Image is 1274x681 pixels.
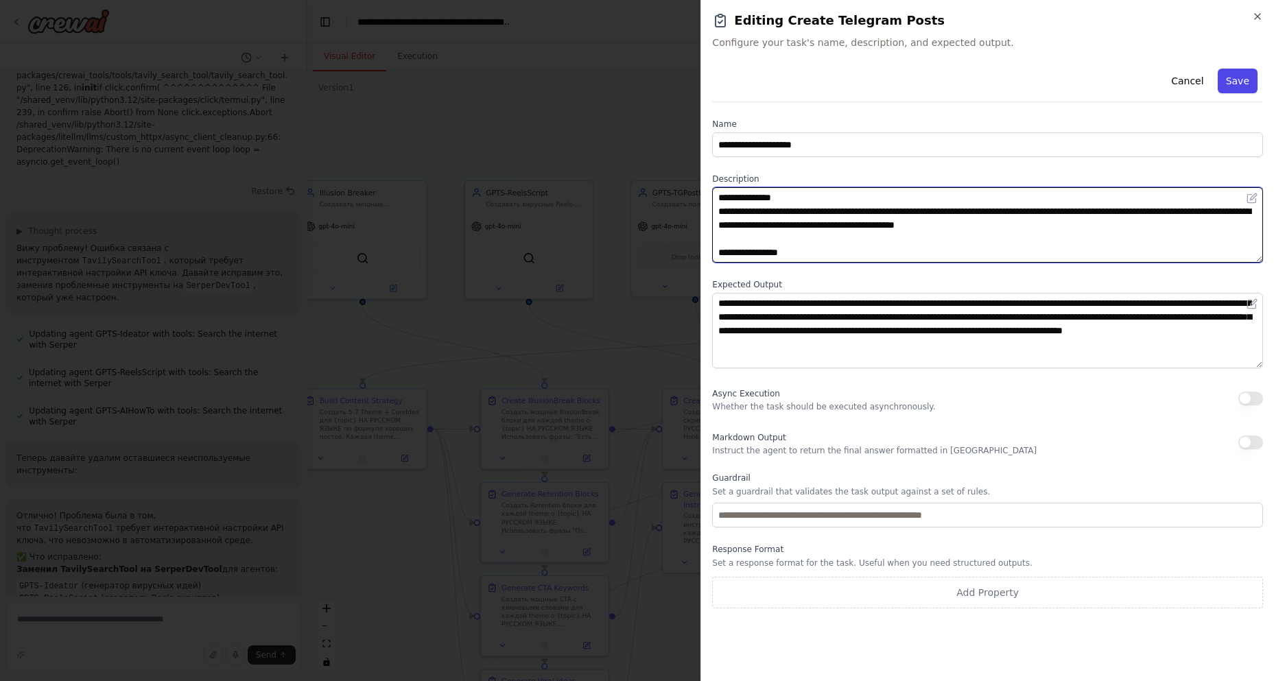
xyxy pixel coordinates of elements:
label: Response Format [712,544,1263,555]
span: Async Execution [712,389,779,398]
p: Instruct the agent to return the final answer formatted in [GEOGRAPHIC_DATA] [712,445,1037,456]
label: Description [712,174,1263,184]
button: Cancel [1163,69,1212,93]
button: Add Property [712,577,1263,608]
p: Set a response format for the task. Useful when you need structured outputs. [712,558,1263,569]
label: Guardrail [712,473,1263,483]
button: Open in editor [1244,190,1260,206]
label: Name [712,119,1263,130]
label: Expected Output [712,279,1263,290]
button: Open in editor [1244,296,1260,312]
span: Markdown Output [712,433,786,442]
span: Configure your task's name, description, and expected output. [712,36,1263,49]
h2: Editing Create Telegram Posts [712,11,1263,30]
p: Set a guardrail that validates the task output against a set of rules. [712,486,1263,497]
p: Whether the task should be executed asynchronously. [712,401,935,412]
button: Save [1218,69,1258,93]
